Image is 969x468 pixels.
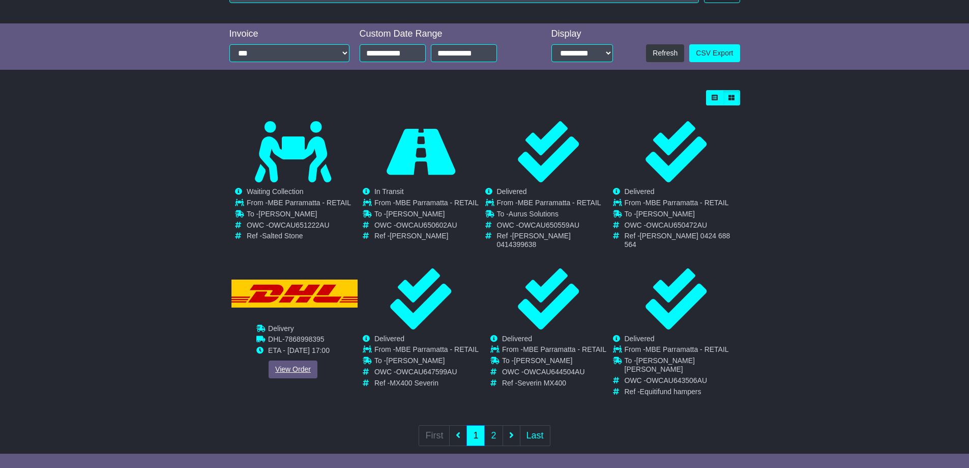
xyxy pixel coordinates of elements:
span: Delivery [268,324,294,333]
div: Invoice [229,29,349,40]
span: OWCAU644504AU [524,368,585,376]
td: From - [502,345,606,356]
td: From - [625,199,740,210]
span: MBE Parramatta - RETAIL [268,199,351,207]
span: Delivered [625,335,655,343]
span: Delivered [497,187,527,196]
span: MBE Parramatta - RETAIL [523,345,606,353]
td: From - [374,199,479,210]
span: 7868998395 [285,335,325,343]
span: DHL [268,335,282,343]
span: Delivered [625,187,655,196]
span: [PERSON_NAME] 0414399638 [497,232,571,249]
a: Last [520,425,550,446]
span: OWCAU650472AU [646,221,707,229]
span: OWCAU650602AU [396,221,457,229]
span: OWCAU651222AU [269,221,330,229]
span: Waiting Collection [247,187,304,196]
td: To - [625,210,740,221]
span: ETA - [DATE] 17:00 [268,346,330,354]
td: Ref - [374,379,479,388]
span: [PERSON_NAME] [258,210,317,218]
span: Severin MX400 [517,379,566,387]
span: [PERSON_NAME] [PERSON_NAME] [625,356,695,373]
span: Equitifund hampers [640,388,701,396]
td: Ref - [502,379,606,388]
td: OWC - [497,221,612,232]
span: Delivered [502,335,532,343]
span: Delivered [374,335,404,343]
span: OWCAU643506AU [646,376,707,384]
td: Ref - [374,232,479,240]
a: 2 [484,425,503,446]
span: OWCAU647599AU [396,368,457,376]
span: MBE Parramatta - RETAIL [518,199,601,207]
td: Ref - [625,388,740,396]
div: Display [551,29,613,40]
td: Ref - [497,232,612,249]
span: MBE Parramatta - RETAIL [395,345,479,353]
span: [PERSON_NAME] [390,232,448,240]
td: OWC - [502,368,606,379]
span: MBE Parramatta - RETAIL [645,345,729,353]
button: Refresh [646,44,684,62]
a: 1 [466,425,485,446]
img: DHL.png [231,280,358,308]
td: - [268,335,330,346]
td: OWC - [625,376,740,388]
td: From - [247,199,351,210]
span: OWCAU650559AU [518,221,579,229]
td: To - [247,210,351,221]
span: Aurus Solutions [509,210,559,218]
td: From - [497,199,612,210]
span: MX400 Severin [390,379,438,387]
td: To - [374,210,479,221]
span: [PERSON_NAME] 0424 688 564 [625,232,730,249]
span: MBE Parramatta - RETAIL [395,199,479,207]
td: To - [497,210,612,221]
td: OWC - [625,221,740,232]
a: View Order [269,361,317,378]
span: MBE Parramatta - RETAIL [645,199,729,207]
span: [PERSON_NAME] [386,356,445,365]
td: To - [502,356,606,368]
span: In Transit [374,187,404,196]
td: OWC - [374,368,479,379]
span: [PERSON_NAME] [636,210,695,218]
td: To - [625,356,740,376]
a: CSV Export [689,44,740,62]
div: Custom Date Range [360,29,523,40]
td: From - [625,345,740,356]
td: Ref - [625,232,740,249]
span: [PERSON_NAME] [514,356,572,365]
td: To - [374,356,479,368]
span: Salted Stone [262,232,303,240]
td: OWC - [247,221,351,232]
td: From - [374,345,479,356]
span: [PERSON_NAME] [386,210,445,218]
td: Ref - [247,232,351,240]
td: OWC - [374,221,479,232]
